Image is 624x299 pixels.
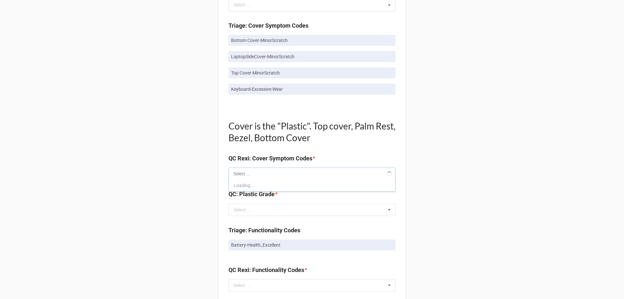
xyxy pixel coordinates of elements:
[231,242,393,248] p: Battery-Health_Excellent
[231,86,393,92] p: Keyboard-Excessive Wear
[228,180,396,191] div: Loading...
[228,120,396,143] h1: Cover is the "Plastic". Top cover, Palm Rest, Bezel, Bottom Cover
[231,37,393,44] p: Bottom Cover-MinorScratch
[232,1,260,9] div: Select ...
[228,154,312,163] label: QC Rexi: Cover Symptom Codes
[231,53,393,60] p: LaptopSideCover-MinorScratch
[234,208,251,212] div: Select ...
[228,226,300,235] label: Triage: Functionality Codes
[228,265,304,275] label: QC Rexi: Functionality Codes
[228,190,275,199] label: QC: Plastic Grade
[228,21,308,30] label: Triage: Cover Symptom Codes
[232,281,260,289] div: Select ...
[231,70,393,76] p: Top Cover-MinorScratch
